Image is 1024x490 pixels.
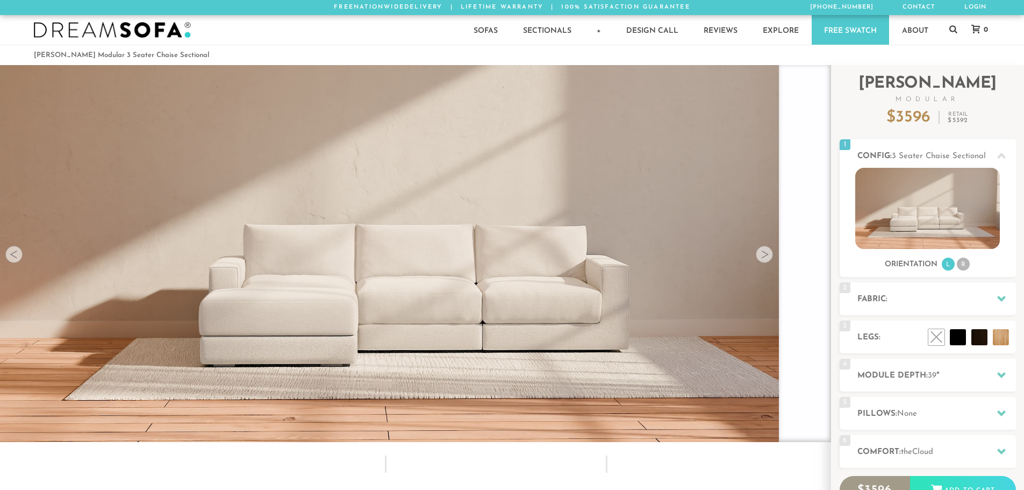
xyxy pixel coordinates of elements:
span: Cloud [912,448,933,456]
li: L [942,258,955,271]
span: 39 [928,372,936,380]
a: Design Call [614,15,691,45]
span: 3 [840,321,850,331]
h2: Module Depth: " [857,370,1016,382]
span: 6 [840,435,850,446]
p: $ [886,110,930,126]
span: Modular [840,96,1016,103]
h2: Comfort: [857,446,1016,458]
span: 2 [840,282,850,293]
span: | [551,4,554,10]
span: 4 [840,359,850,370]
span: | [450,4,453,10]
span: 3 Seater Chaise Sectional [892,152,986,160]
a: Sectionals [511,15,584,45]
li: [PERSON_NAME] Modular 3 Seater Chaise Sectional [34,48,209,62]
em: $ [948,117,968,124]
img: DreamSofa - Inspired By Life, Designed By You [34,22,191,38]
a: Reviews [691,15,750,45]
img: landon-sofa-no_legs-no_pillows-1.jpg [855,168,1000,249]
a: Sofas [461,15,510,45]
span: 1 [840,139,850,150]
li: R [957,258,970,271]
span: 5 [840,397,850,408]
p: Retail [948,112,968,124]
a: Explore [750,15,811,45]
h2: Fabric: [857,293,1016,306]
a: + [584,15,613,45]
span: 5392 [953,117,969,124]
span: 3596 [896,109,930,126]
a: 0 [961,25,993,34]
span: None [897,410,917,418]
a: About [890,15,941,45]
h3: Orientation [885,260,937,269]
em: Nationwide [354,4,404,10]
span: 0 [981,26,988,33]
h2: Legs: [857,331,1016,344]
h2: [PERSON_NAME] [840,76,1016,103]
h2: Pillows: [857,408,1016,420]
h2: Config: [857,150,1016,162]
a: Free Swatch [812,15,889,45]
span: the [901,448,912,456]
